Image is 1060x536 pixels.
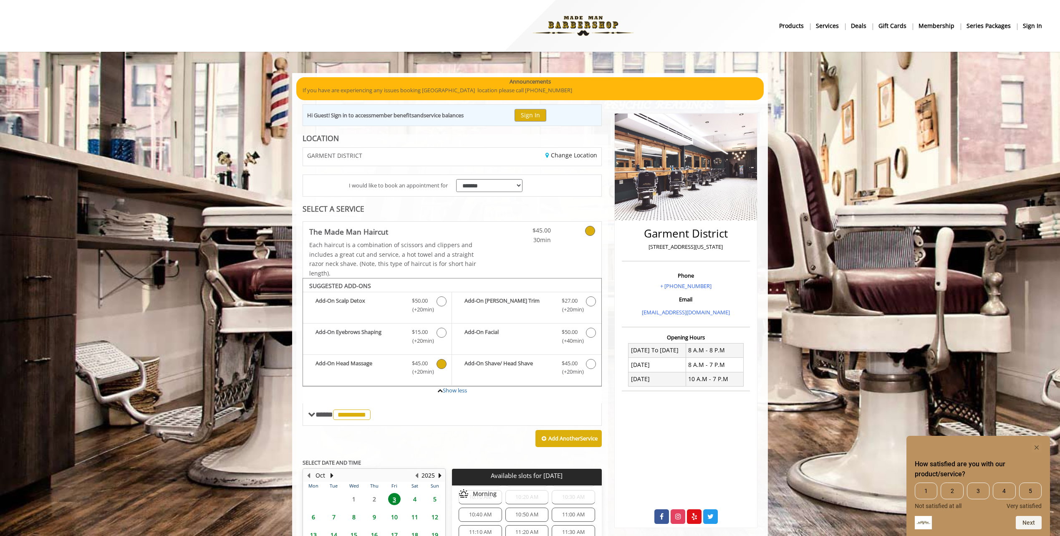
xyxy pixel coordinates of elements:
[773,20,810,32] a: Productsproducts
[408,305,432,314] span: (+20min )
[469,511,492,518] span: 10:40 AM
[473,490,497,497] span: Morning
[502,226,551,235] span: $45.00
[315,471,325,480] button: Oct
[557,367,582,376] span: (+20min )
[303,205,602,213] div: SELECT A SERVICE
[309,241,476,277] span: Each haircut is a combination of scissors and clippers and includes a great cut and service, a ho...
[628,358,686,372] td: [DATE]
[384,490,404,508] td: Select day3
[303,133,339,143] b: LOCATION
[642,308,730,316] a: [EMAIL_ADDRESS][DOMAIN_NAME]
[328,511,340,523] span: 7
[404,508,424,526] td: Select day11
[919,21,954,30] b: Membership
[1023,21,1042,30] b: sign in
[364,482,384,490] th: Thu
[628,343,686,357] td: [DATE] To [DATE]
[459,508,502,522] div: 10:40 AM
[967,21,1011,30] b: Series packages
[624,273,748,278] h3: Phone
[388,493,401,505] span: 3
[464,296,553,314] b: Add-On [PERSON_NAME] Trim
[408,336,432,345] span: (+20min )
[344,482,364,490] th: Wed
[624,243,748,251] p: [STREET_ADDRESS][US_STATE]
[307,511,320,523] span: 6
[915,459,1042,479] h2: How satisfied are you with our product/service? Select an option from 1 to 5, with 1 being Not sa...
[371,111,414,119] b: member benefits
[315,328,404,345] b: Add-On Eyebrows Shaping
[1019,483,1042,499] span: 5
[425,508,445,526] td: Select day12
[307,359,447,379] label: Add-On Head Massage
[505,508,548,522] div: 10:50 AM
[412,296,428,305] span: $50.00
[388,511,401,523] span: 10
[309,226,388,238] b: The Made Man Haircut
[557,336,582,345] span: (+40min )
[915,483,937,499] span: 1
[557,305,582,314] span: (+20min )
[368,511,381,523] span: 9
[515,109,546,121] button: Sign In
[309,282,371,290] b: SUGGESTED ADD-ONS
[515,511,538,518] span: 10:50 AM
[967,483,989,499] span: 3
[409,511,421,523] span: 11
[307,328,447,347] label: Add-On Eyebrows Shaping
[307,111,464,120] div: Hi Guest! Sign in to access and
[429,493,441,505] span: 5
[552,508,595,522] div: 11:00 AM
[816,21,839,30] b: Services
[878,21,906,30] b: gift cards
[459,489,469,499] img: morning slots
[515,529,538,536] span: 11:20 AM
[941,483,963,499] span: 2
[303,278,602,387] div: The Made Man Haircut Add-onS
[303,508,323,526] td: Select day6
[303,86,757,95] p: If you have are experiencing any issues booking [GEOGRAPHIC_DATA] location please call [PHONE_NUM...
[323,482,343,490] th: Tue
[412,359,428,368] span: $45.00
[425,490,445,508] td: Select day5
[404,482,424,490] th: Sat
[851,21,866,30] b: Deals
[348,511,360,523] span: 8
[303,459,361,466] b: SELECT DATE AND TIME
[413,471,420,480] button: Previous Year
[873,20,913,32] a: Gift cardsgift cards
[548,435,598,442] b: Add Another Service
[915,483,1042,509] div: How satisfied are you with our product/service? Select an option from 1 to 5, with 1 being Not sa...
[686,343,743,357] td: 8 A.M - 8 P.M
[686,372,743,386] td: 10 A.M - 7 P.M
[344,508,364,526] td: Select day8
[961,20,1017,32] a: Series packagesSeries packages
[384,482,404,490] th: Fri
[779,21,804,30] b: products
[328,471,335,480] button: Next Month
[456,296,597,316] label: Add-On Beard Trim
[545,151,597,159] a: Change Location
[323,508,343,526] td: Select day7
[624,228,748,240] h2: Garment District
[562,529,585,536] span: 11:30 AM
[429,511,441,523] span: 12
[660,282,712,290] a: + [PHONE_NUMBER]
[303,482,323,490] th: Mon
[464,328,553,345] b: Add-On Facial
[622,334,750,340] h3: Opening Hours
[1016,516,1042,529] button: Next question
[404,490,424,508] td: Select day4
[562,328,578,336] span: $50.00
[464,359,553,377] b: Add-On Shave/ Head Shave
[412,328,428,336] span: $15.00
[409,493,421,505] span: 4
[408,367,432,376] span: (+20min )
[455,472,598,479] p: Available slots for [DATE]
[307,152,362,159] span: GARMENT DISTRICT
[421,471,435,480] button: 2025
[810,20,845,32] a: ServicesServices
[526,3,641,49] img: Made Man Barbershop logo
[305,471,312,480] button: Previous Month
